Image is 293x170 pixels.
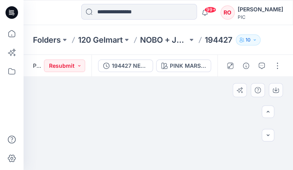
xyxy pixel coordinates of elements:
p: 10 [246,36,251,44]
span: 99+ [204,7,216,13]
a: 120 Gelmart [78,34,123,45]
a: NOBO + JOYSPUN - 20250912_120_GC [140,34,187,45]
button: PINK MARSHMALLOW [156,60,211,72]
div: PINK MARSHMALLOW [170,61,206,70]
button: 10 [236,34,260,45]
div: [PERSON_NAME] [238,5,283,14]
button: 194427 NEW PATTERN [98,60,153,72]
a: Folders [33,34,61,45]
span: Posted [DATE] 14:41 by [33,61,44,70]
div: 194427 NEW PATTERN [112,61,148,70]
button: Details [240,60,252,72]
div: PIC [238,14,283,20]
div: RO [220,5,235,20]
p: 194427 [205,34,233,45]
